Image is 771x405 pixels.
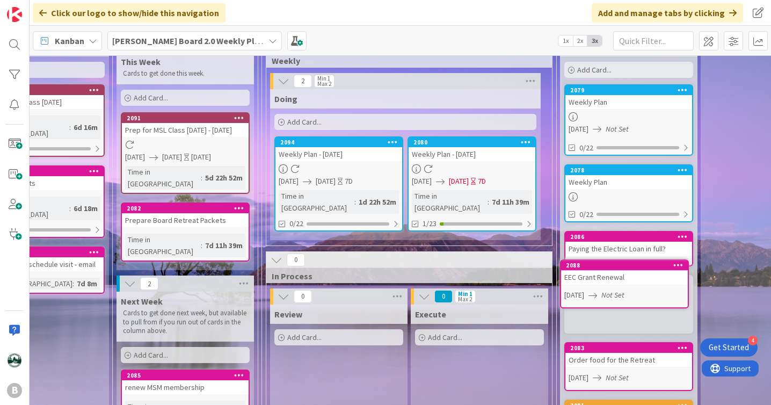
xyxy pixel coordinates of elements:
[289,218,303,229] span: 0/22
[69,202,71,214] span: :
[423,218,437,229] span: 1/23
[577,65,612,75] span: Add Card...
[122,204,249,213] div: 2082
[287,117,322,127] span: Add Card...
[202,240,245,251] div: 7d 11h 39m
[354,196,356,208] span: :
[294,75,312,88] span: 2
[412,176,432,187] span: [DATE]
[279,176,299,187] span: [DATE]
[201,172,202,184] span: :
[74,278,100,290] div: 7d 8m
[565,165,692,189] div: 2078Weekly Plan
[127,372,249,379] div: 2085
[565,85,692,95] div: 2079
[123,69,248,78] p: Cards to get done this week.
[122,371,249,394] div: 2085renew MSM membership
[23,2,49,15] span: Support
[69,121,71,133] span: :
[570,344,692,352] div: 2083
[573,35,587,46] span: 2x
[428,332,462,342] span: Add Card...
[134,350,168,360] span: Add Card...
[408,136,536,232] a: 2080Weekly Plan - [DATE][DATE][DATE]7DTime in [GEOGRAPHIC_DATA]:7d 11h 39m1/23
[606,124,629,134] i: Not Set
[123,309,248,335] p: Cards to get done next week, but available to pull from if you run out of cards in the column above.
[345,176,353,187] div: 7D
[122,113,249,137] div: 2091Prep for MSL Class [DATE] - [DATE]
[7,353,22,368] img: TC
[478,176,486,187] div: 7D
[71,121,100,133] div: 6d 16m
[488,196,489,208] span: :
[191,151,211,163] div: [DATE]
[606,373,629,382] i: Not Set
[565,165,692,175] div: 2078
[7,7,22,22] img: Visit kanbanzone.com
[569,372,588,384] span: [DATE]
[121,202,250,262] a: 2082Prepare Board Retreat PacketsTime in [GEOGRAPHIC_DATA]:7d 11h 39m
[202,172,245,184] div: 5d 22h 52m
[356,196,399,208] div: 1d 22h 52m
[709,342,749,353] div: Get Started
[570,86,692,94] div: 2079
[587,35,602,46] span: 3x
[565,95,692,109] div: Weekly Plan
[121,296,163,307] span: Next Week
[317,76,330,81] div: Min 1
[565,175,692,189] div: Weekly Plan
[570,233,692,241] div: 2086
[279,190,354,214] div: Time in [GEOGRAPHIC_DATA]
[569,124,588,135] span: [DATE]
[409,138,535,147] div: 2080
[72,278,74,290] span: :
[565,343,692,353] div: 2083
[409,147,535,161] div: Weekly Plan - [DATE]
[564,231,693,266] a: 2086Paying the Electric Loan in full?
[122,380,249,394] div: renew MSM membership
[121,56,161,67] span: This Week
[122,204,249,227] div: 2082Prepare Board Retreat Packets
[125,166,201,190] div: Time in [GEOGRAPHIC_DATA]
[565,232,692,256] div: 2086Paying the Electric Loan in full?
[564,342,693,391] a: 2083Order food for the Retreat[DATE]Not Set
[134,93,168,103] span: Add Card...
[71,202,100,214] div: 6d 18m
[413,139,535,146] div: 2080
[700,338,758,357] div: Open Get Started checklist, remaining modules: 4
[140,277,158,290] span: 2
[125,151,145,163] span: [DATE]
[558,35,573,46] span: 1x
[201,240,202,251] span: :
[287,254,305,266] span: 0
[458,291,472,296] div: Min 1
[122,123,249,137] div: Prep for MSL Class [DATE] - [DATE]
[565,353,692,367] div: Order food for the Retreat
[122,371,249,380] div: 2085
[274,93,297,104] span: Doing
[121,112,250,194] a: 2091Prep for MSL Class [DATE] - [DATE][DATE][DATE][DATE]Time in [GEOGRAPHIC_DATA]:5d 22h 52m
[33,3,226,23] div: Click our logo to show/hide this navigation
[275,138,402,161] div: 2094Weekly Plan - [DATE]
[565,242,692,256] div: Paying the Electric Loan in full?
[274,309,302,320] span: Review
[316,176,336,187] span: [DATE]
[317,81,331,86] div: Max 2
[280,139,402,146] div: 2094
[294,290,312,303] span: 0
[565,232,692,242] div: 2086
[122,113,249,123] div: 2091
[127,114,249,122] div: 2091
[565,85,692,109] div: 2079Weekly Plan
[412,190,488,214] div: Time in [GEOGRAPHIC_DATA]
[449,176,469,187] span: [DATE]
[272,55,539,66] span: Weekly
[579,142,593,154] span: 0/22
[489,196,532,208] div: 7d 11h 39m
[55,34,84,47] span: Kanban
[613,31,694,50] input: Quick Filter...
[127,205,249,212] div: 2082
[7,383,22,398] div: B
[274,136,403,232] a: 2094Weekly Plan - [DATE][DATE][DATE]7DTime in [GEOGRAPHIC_DATA]:1d 22h 52m0/22
[122,213,249,227] div: Prepare Board Retreat Packets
